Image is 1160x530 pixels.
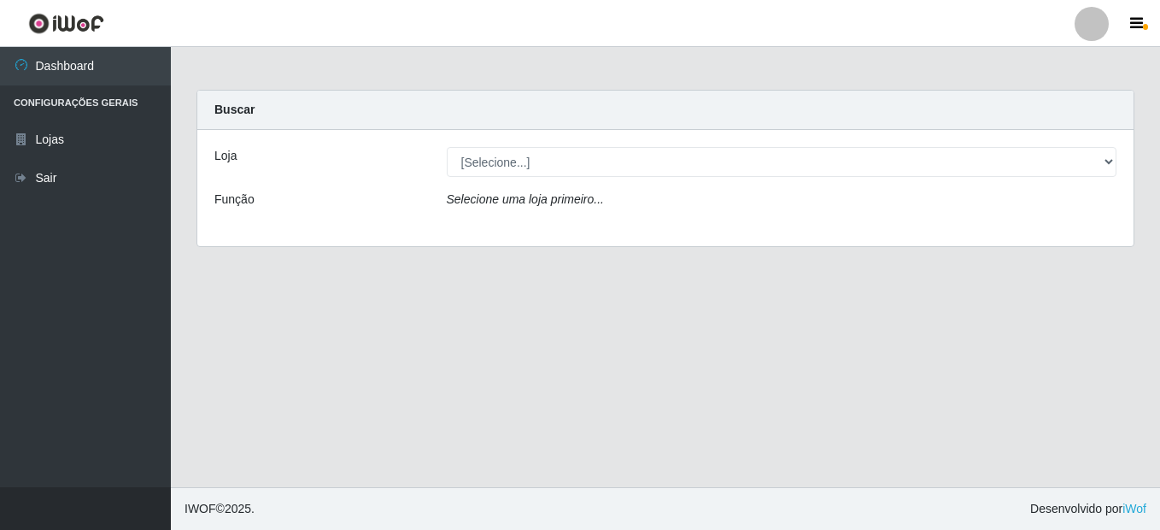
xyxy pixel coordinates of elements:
img: CoreUI Logo [28,13,104,34]
a: iWof [1122,502,1146,515]
label: Loja [214,147,237,165]
label: Função [214,191,255,209]
span: © 2025 . [185,500,255,518]
span: Desenvolvido por [1030,500,1146,518]
span: IWOF [185,502,216,515]
strong: Buscar [214,103,255,116]
i: Selecione uma loja primeiro... [447,192,604,206]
